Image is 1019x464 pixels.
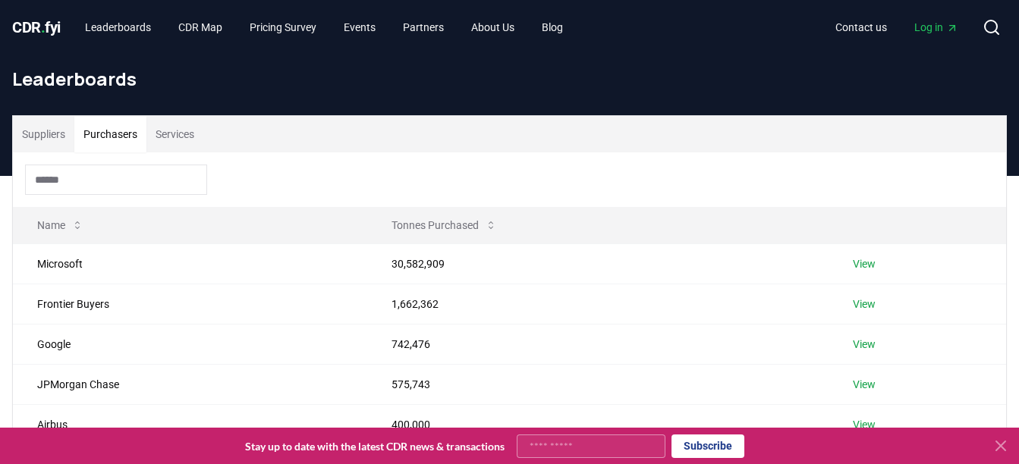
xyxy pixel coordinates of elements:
td: Airbus [13,404,367,444]
td: Microsoft [13,243,367,284]
button: Services [146,116,203,152]
a: About Us [459,14,527,41]
td: Frontier Buyers [13,284,367,324]
a: View [853,417,876,432]
a: Pricing Survey [237,14,329,41]
a: Partners [391,14,456,41]
a: Blog [530,14,575,41]
nav: Main [823,14,970,41]
a: View [853,377,876,392]
td: 1,662,362 [367,284,829,324]
button: Purchasers [74,116,146,152]
a: Leaderboards [73,14,163,41]
a: View [853,296,876,312]
span: Log in [914,20,958,35]
button: Suppliers [13,116,74,152]
td: 742,476 [367,324,829,364]
td: 575,743 [367,364,829,404]
td: 400,000 [367,404,829,444]
span: CDR fyi [12,18,61,36]
td: Google [13,324,367,364]
a: Log in [902,14,970,41]
span: . [41,18,46,36]
a: CDR Map [166,14,234,41]
a: CDR.fyi [12,17,61,38]
a: Events [332,14,388,41]
a: Contact us [823,14,899,41]
button: Tonnes Purchased [379,210,509,240]
nav: Main [73,14,575,41]
td: 30,582,909 [367,243,829,284]
button: Name [25,210,96,240]
td: JPMorgan Chase [13,364,367,404]
a: View [853,256,876,271]
a: View [853,337,876,352]
h1: Leaderboards [12,67,1007,91]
